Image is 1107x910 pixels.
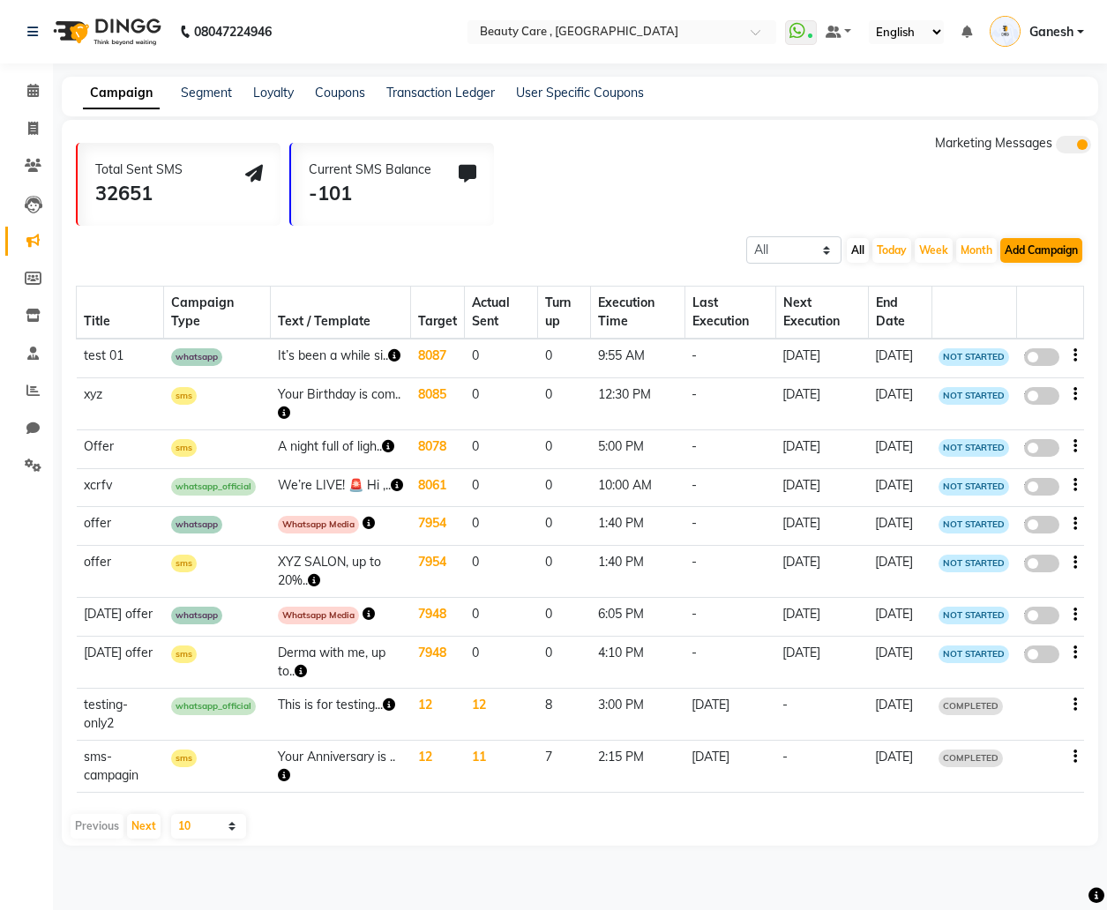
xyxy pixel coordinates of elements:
[411,546,465,598] td: 7954
[591,468,684,507] td: 10:00 AM
[939,607,1009,624] span: NOT STARTED
[271,636,411,688] td: Derma with me, up to..
[591,688,684,740] td: 3:00 PM
[684,598,775,637] td: -
[465,429,538,468] td: 0
[411,740,465,792] td: 12
[939,348,1009,366] span: NOT STARTED
[591,598,684,637] td: 6:05 PM
[939,697,1003,715] span: COMPLETED
[127,814,161,839] button: Next
[411,377,465,429] td: 8085
[411,468,465,507] td: 8061
[684,740,775,792] td: [DATE]
[171,478,256,496] span: whatsapp_official
[465,377,538,429] td: 0
[411,636,465,688] td: 7948
[538,287,591,339] th: Turn up
[271,688,411,740] td: This is for testing...
[939,387,1009,405] span: NOT STARTED
[775,688,868,740] td: -
[171,645,197,663] span: sms
[775,507,868,546] td: [DATE]
[171,697,256,715] span: whatsapp_official
[171,555,197,572] span: sms
[1024,645,1059,663] label: false
[411,598,465,637] td: 7948
[171,750,197,767] span: sms
[538,740,591,792] td: 7
[465,468,538,507] td: 0
[775,636,868,688] td: [DATE]
[465,688,538,740] td: 12
[309,179,431,208] div: -101
[591,740,684,792] td: 2:15 PM
[775,598,868,637] td: [DATE]
[775,740,868,792] td: -
[271,339,411,377] td: It’s been a while si..
[309,160,431,179] div: Current SMS Balance
[278,516,359,533] span: Whatsapp Media
[868,740,931,792] td: [DATE]
[465,507,538,546] td: 0
[868,636,931,688] td: [DATE]
[271,546,411,598] td: XYZ SALON, up to 20%..
[939,645,1009,663] span: NOT STARTED
[77,688,164,740] td: testing-only2
[83,78,160,109] a: Campaign
[591,546,684,598] td: 1:40 PM
[591,429,684,468] td: 5:00 PM
[868,546,931,598] td: [DATE]
[194,7,272,56] b: 08047224946
[278,607,359,624] span: Whatsapp Media
[538,546,591,598] td: 0
[684,429,775,468] td: -
[684,688,775,740] td: [DATE]
[77,339,164,377] td: test 01
[775,287,868,339] th: Next Execution
[538,429,591,468] td: 0
[868,468,931,507] td: [DATE]
[775,468,868,507] td: [DATE]
[1024,607,1059,624] label: false
[939,750,1003,767] span: COMPLETED
[411,339,465,377] td: 8087
[315,85,365,101] a: Coupons
[847,238,869,263] button: All
[77,546,164,598] td: offer
[181,85,232,101] a: Segment
[591,339,684,377] td: 9:55 AM
[271,468,411,507] td: We’re LIVE! 🚨 Hi ,..
[77,507,164,546] td: offer
[868,377,931,429] td: [DATE]
[868,688,931,740] td: [DATE]
[538,468,591,507] td: 0
[411,688,465,740] td: 12
[171,439,197,457] span: sms
[775,377,868,429] td: [DATE]
[1024,348,1059,366] label: false
[956,238,997,263] button: Month
[538,507,591,546] td: 0
[465,598,538,637] td: 0
[171,348,222,366] span: whatsapp
[868,429,931,468] td: [DATE]
[591,287,684,339] th: Execution Time
[684,507,775,546] td: -
[538,636,591,688] td: 0
[684,287,775,339] th: Last Execution
[77,377,164,429] td: xyz
[538,598,591,637] td: 0
[775,339,868,377] td: [DATE]
[1029,23,1073,41] span: Ganesh
[271,287,411,339] th: Text / Template
[465,636,538,688] td: 0
[990,16,1021,47] img: Ganesh
[271,740,411,792] td: Your Anniversary is ..
[77,429,164,468] td: Offer
[868,507,931,546] td: [DATE]
[939,516,1009,533] span: NOT STARTED
[164,287,271,339] th: Campaign Type
[271,377,411,429] td: Your Birthday is com..
[939,555,1009,572] span: NOT STARTED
